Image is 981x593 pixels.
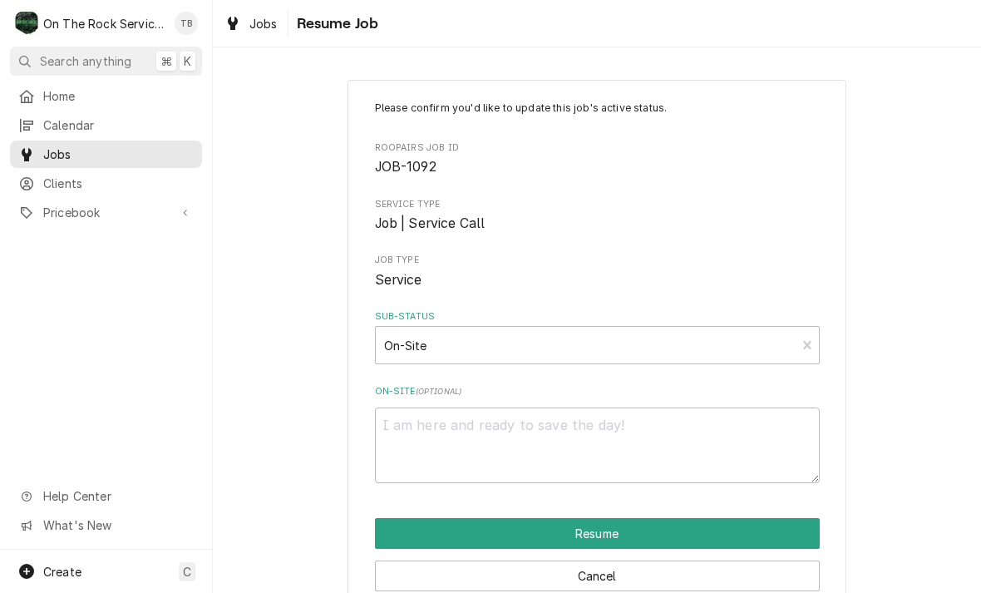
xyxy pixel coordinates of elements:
[183,563,191,581] span: C
[375,518,820,591] div: Button Group
[175,12,198,35] div: TB
[10,170,202,197] a: Clients
[43,175,194,192] span: Clients
[10,111,202,139] a: Calendar
[375,254,820,289] div: Job Type
[375,101,820,483] div: Job Active Form
[10,82,202,110] a: Home
[43,204,169,221] span: Pricebook
[43,116,194,134] span: Calendar
[375,141,820,177] div: Roopairs Job ID
[10,482,202,510] a: Go to Help Center
[160,52,172,70] span: ⌘
[375,141,820,155] span: Roopairs Job ID
[249,15,278,32] span: Jobs
[10,47,202,76] button: Search anything⌘K
[375,310,820,324] label: Sub-Status
[375,561,820,591] button: Cancel
[43,516,192,534] span: What's New
[43,15,165,32] div: On The Rock Services
[375,385,820,398] label: On-Site
[375,310,820,364] div: Sub-Status
[218,10,284,37] a: Jobs
[375,214,820,234] span: Service Type
[375,157,820,177] span: Roopairs Job ID
[43,87,194,105] span: Home
[375,254,820,267] span: Job Type
[184,52,191,70] span: K
[40,52,131,70] span: Search anything
[175,12,198,35] div: Todd Brady's Avatar
[375,270,820,290] span: Job Type
[292,12,379,35] span: Resume Job
[10,511,202,539] a: Go to What's New
[375,101,820,116] p: Please confirm you'd like to update this job's active status.
[10,199,202,226] a: Go to Pricebook
[375,215,486,231] span: Job | Service Call
[375,385,820,483] div: On-Site
[375,549,820,591] div: Button Group Row
[43,146,194,163] span: Jobs
[15,12,38,35] div: On The Rock Services's Avatar
[375,518,820,549] button: Resume
[43,487,192,505] span: Help Center
[375,198,820,234] div: Service Type
[375,518,820,549] div: Button Group Row
[15,12,38,35] div: O
[43,565,81,579] span: Create
[10,141,202,168] a: Jobs
[375,272,422,288] span: Service
[375,159,436,175] span: JOB-1092
[416,387,462,396] span: ( optional )
[375,198,820,211] span: Service Type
